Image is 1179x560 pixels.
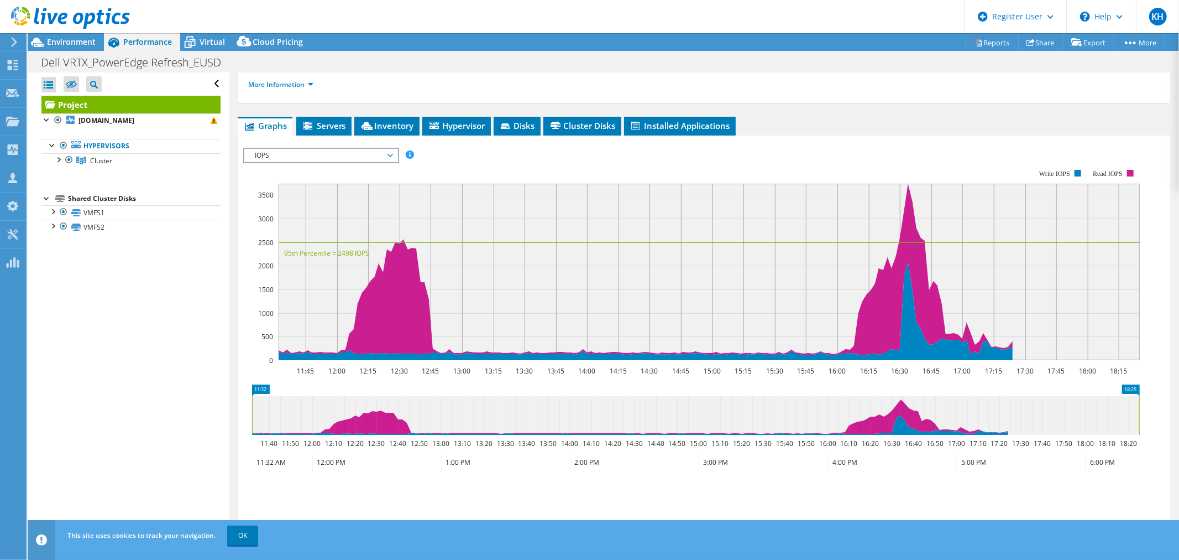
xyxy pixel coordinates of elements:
[258,238,274,247] text: 2500
[485,366,502,376] text: 13:15
[68,192,221,205] div: Shared Cluster Disks
[453,366,470,376] text: 13:00
[41,96,221,113] a: Project
[1034,439,1051,448] text: 17:40
[891,366,908,376] text: 16:30
[549,120,616,131] span: Cluster Disks
[249,80,313,89] a: More Information
[1077,439,1094,448] text: 18:00
[359,366,376,376] text: 12:15
[672,366,689,376] text: 14:45
[253,37,303,47] span: Cloud Pricing
[250,149,392,162] span: IOPS
[1080,12,1090,22] svg: \n
[1016,366,1034,376] text: 17:30
[862,439,879,448] text: 16:20
[923,366,940,376] text: 16:45
[325,439,342,448] text: 12:10
[428,120,485,131] span: Hypervisor
[269,356,273,365] text: 0
[798,439,815,448] text: 15:50
[735,366,752,376] text: 15:15
[626,439,643,448] text: 14:30
[260,439,277,448] text: 11:40
[1098,439,1115,448] text: 18:10
[347,439,364,448] text: 12:20
[41,113,221,128] a: [DOMAIN_NAME]
[41,205,221,220] a: VMFS1
[711,439,729,448] text: 15:10
[227,526,258,546] a: OK
[328,366,345,376] text: 12:00
[766,366,783,376] text: 15:30
[258,214,274,224] text: 3000
[284,248,369,258] text: 95th Percentile = 2498 IOPS
[819,439,836,448] text: 16:00
[36,56,238,69] h1: Dell VRTX_PowerEdge Refresh_EUSD
[1079,366,1096,376] text: 18:00
[41,153,221,168] a: Cluster
[475,439,492,448] text: 13:20
[516,366,533,376] text: 13:30
[926,439,944,448] text: 16:50
[1093,170,1123,178] text: Read IOPS
[641,366,658,376] text: 14:30
[90,156,112,165] span: Cluster
[368,439,385,448] text: 12:30
[860,366,877,376] text: 16:15
[539,439,557,448] text: 13:50
[391,366,408,376] text: 12:30
[258,261,274,271] text: 2000
[41,139,221,153] a: Hypervisors
[78,116,134,125] b: [DOMAIN_NAME]
[1110,366,1127,376] text: 18:15
[1012,439,1029,448] text: 17:30
[422,366,439,376] text: 12:45
[1055,439,1072,448] text: 17:50
[905,439,922,448] text: 16:40
[282,439,299,448] text: 11:50
[499,120,535,131] span: Disks
[547,366,564,376] text: 13:45
[690,439,707,448] text: 15:00
[953,366,971,376] text: 17:00
[948,439,965,448] text: 17:00
[41,220,221,234] a: VMFS2
[360,120,414,131] span: Inventory
[991,439,1008,448] text: 17:20
[970,439,987,448] text: 17:10
[561,439,578,448] text: 14:00
[389,439,406,448] text: 12:40
[647,439,664,448] text: 14:40
[411,439,428,448] text: 12:50
[776,439,793,448] text: 15:40
[1063,34,1114,51] a: Export
[1039,170,1070,178] text: Write IOPS
[704,366,721,376] text: 15:00
[883,439,900,448] text: 16:30
[1120,439,1137,448] text: 18:20
[797,366,814,376] text: 15:45
[630,120,730,131] span: Installed Applications
[985,366,1002,376] text: 17:15
[733,439,750,448] text: 15:20
[604,439,621,448] text: 14:20
[258,285,274,294] text: 1500
[454,439,471,448] text: 13:10
[583,439,600,448] text: 14:10
[47,37,96,47] span: Environment
[261,332,273,341] text: 500
[258,309,274,318] text: 1000
[1114,34,1165,51] a: More
[578,366,595,376] text: 14:00
[829,366,846,376] text: 16:00
[1149,8,1167,25] span: KH
[243,120,287,131] span: Graphs
[123,37,172,47] span: Performance
[432,439,449,448] text: 13:00
[67,531,216,540] span: This site uses cookies to track your navigation.
[840,439,857,448] text: 16:10
[610,366,627,376] text: 14:15
[754,439,772,448] text: 15:30
[966,34,1019,51] a: Reports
